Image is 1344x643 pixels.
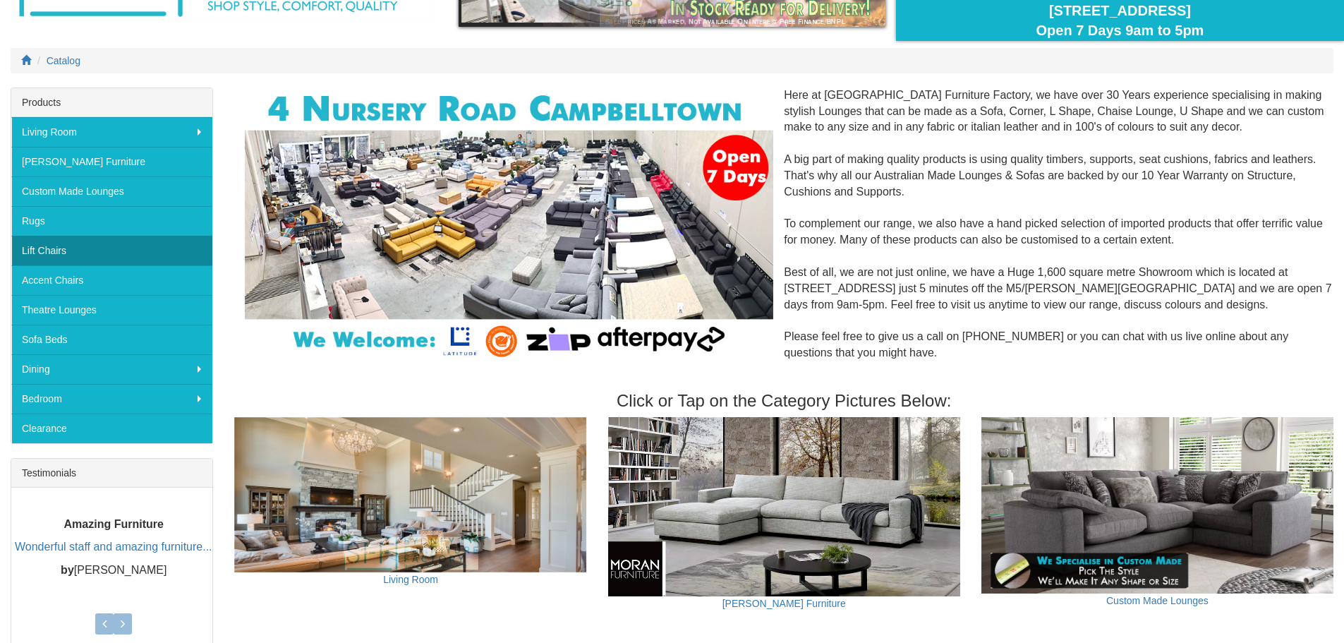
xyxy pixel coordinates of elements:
[981,417,1333,594] img: Custom Made Lounges
[383,574,438,585] a: Living Room
[234,417,586,572] img: Living Room
[11,265,212,295] a: Accent Chairs
[11,147,212,176] a: [PERSON_NAME] Furniture
[61,564,74,576] b: by
[1106,595,1209,606] a: Custom Made Lounges
[11,206,212,236] a: Rugs
[11,295,212,325] a: Theatre Lounges
[11,176,212,206] a: Custom Made Lounges
[11,414,212,443] a: Clearance
[234,392,1333,410] h3: Click or Tap on the Category Pictures Below:
[234,88,1333,378] div: Here at [GEOGRAPHIC_DATA] Furniture Factory, we have over 30 Years experience specialising in mak...
[722,598,846,609] a: [PERSON_NAME] Furniture
[608,417,960,596] img: Moran Furniture
[245,88,773,362] img: Corner Modular Lounges
[11,384,212,414] a: Bedroom
[11,325,212,354] a: Sofa Beds
[15,563,212,579] p: [PERSON_NAME]
[11,354,212,384] a: Dining
[11,459,212,488] div: Testimonials
[64,517,164,529] b: Amazing Furniture
[11,88,212,117] div: Products
[47,55,80,66] a: Catalog
[15,541,212,553] a: Wonderful staff and amazing furniture...
[11,236,212,265] a: Lift Chairs
[11,117,212,147] a: Living Room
